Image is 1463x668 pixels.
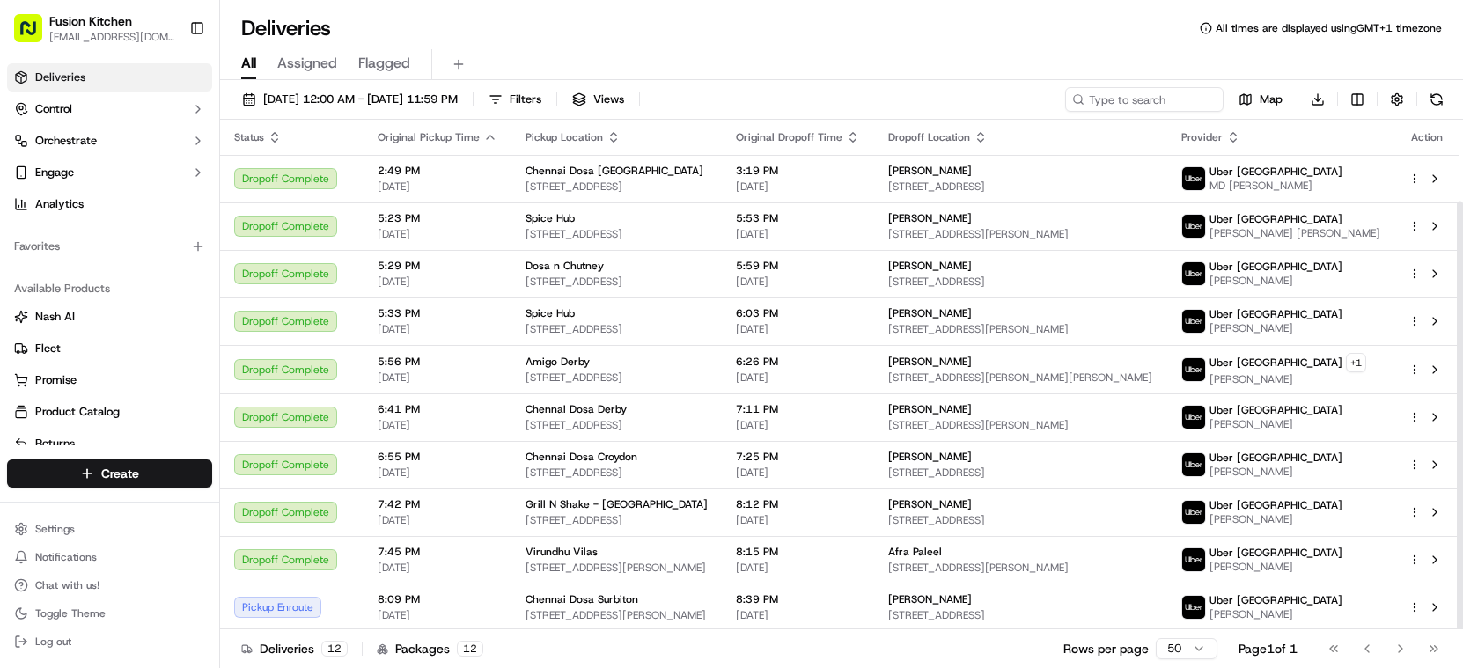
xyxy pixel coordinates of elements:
[241,14,331,42] h1: Deliveries
[35,404,120,420] span: Product Catalog
[321,641,348,657] div: 12
[378,180,497,194] span: [DATE]
[888,180,1152,194] span: [STREET_ADDRESS]
[888,608,1152,622] span: [STREET_ADDRESS]
[7,573,212,598] button: Chat with us!
[7,517,212,541] button: Settings
[1182,548,1205,571] img: uber-new-logo.jpeg
[888,355,972,369] span: [PERSON_NAME]
[358,53,410,74] span: Flagged
[888,513,1152,527] span: [STREET_ADDRESS]
[1209,179,1342,193] span: MD [PERSON_NAME]
[378,418,497,432] span: [DATE]
[736,164,860,178] span: 3:19 PM
[1065,87,1224,112] input: Type to search
[7,366,212,394] button: Promise
[1209,403,1342,417] span: Uber [GEOGRAPHIC_DATA]
[1209,274,1342,288] span: [PERSON_NAME]
[7,601,212,626] button: Toggle Theme
[1346,353,1366,372] button: +1
[526,545,598,559] span: Virundhu Vilas
[1260,92,1283,107] span: Map
[7,303,212,331] button: Nash AI
[1209,417,1342,431] span: [PERSON_NAME]
[35,341,61,356] span: Fleet
[378,402,497,416] span: 6:41 PM
[526,306,575,320] span: Spice Hub
[526,322,708,336] span: [STREET_ADDRESS]
[888,561,1152,575] span: [STREET_ADDRESS][PERSON_NAME]
[35,550,97,564] span: Notifications
[378,561,497,575] span: [DATE]
[736,306,860,320] span: 6:03 PM
[510,92,541,107] span: Filters
[14,309,205,325] a: Nash AI
[7,545,212,569] button: Notifications
[277,53,337,74] span: Assigned
[378,211,497,225] span: 5:23 PM
[7,398,212,426] button: Product Catalog
[1182,310,1205,333] img: uber-new-logo.jpeg
[1209,212,1342,226] span: Uber [GEOGRAPHIC_DATA]
[736,466,860,480] span: [DATE]
[14,404,205,420] a: Product Catalog
[1209,356,1342,370] span: Uber [GEOGRAPHIC_DATA]
[888,164,972,178] span: [PERSON_NAME]
[736,180,860,194] span: [DATE]
[526,592,638,606] span: Chennai Dosa Surbiton
[736,259,860,273] span: 5:59 PM
[736,497,860,511] span: 8:12 PM
[35,101,72,117] span: Control
[1209,498,1342,512] span: Uber [GEOGRAPHIC_DATA]
[1182,358,1205,381] img: uber-new-logo.jpeg
[736,545,860,559] span: 8:15 PM
[1209,226,1380,240] span: [PERSON_NAME] [PERSON_NAME]
[526,402,627,416] span: Chennai Dosa Derby
[888,371,1152,385] span: [STREET_ADDRESS][PERSON_NAME][PERSON_NAME]
[378,306,497,320] span: 5:33 PM
[1209,546,1342,560] span: Uber [GEOGRAPHIC_DATA]
[1063,640,1149,657] p: Rows per page
[1231,87,1290,112] button: Map
[7,232,212,261] div: Favorites
[526,164,703,178] span: Chennai Dosa [GEOGRAPHIC_DATA]
[1209,512,1342,526] span: [PERSON_NAME]
[7,334,212,363] button: Fleet
[7,429,212,458] button: Returns
[378,275,497,289] span: [DATE]
[526,466,708,480] span: [STREET_ADDRESS]
[378,466,497,480] span: [DATE]
[35,372,77,388] span: Promise
[49,12,132,30] span: Fusion Kitchen
[241,640,348,657] div: Deliveries
[1239,640,1298,657] div: Page 1 of 1
[378,497,497,511] span: 7:42 PM
[378,608,497,622] span: [DATE]
[888,211,972,225] span: [PERSON_NAME]
[526,371,708,385] span: [STREET_ADDRESS]
[1209,451,1342,465] span: Uber [GEOGRAPHIC_DATA]
[457,641,483,657] div: 12
[14,436,205,451] a: Returns
[1182,501,1205,524] img: uber-new-logo.jpeg
[526,418,708,432] span: [STREET_ADDRESS]
[1209,593,1342,607] span: Uber [GEOGRAPHIC_DATA]
[526,513,708,527] span: [STREET_ADDRESS]
[888,275,1152,289] span: [STREET_ADDRESS]
[736,275,860,289] span: [DATE]
[1182,215,1205,238] img: uber-new-logo.jpeg
[378,355,497,369] span: 5:56 PM
[378,545,497,559] span: 7:45 PM
[888,450,972,464] span: [PERSON_NAME]
[14,341,205,356] a: Fleet
[888,418,1152,432] span: [STREET_ADDRESS][PERSON_NAME]
[736,211,860,225] span: 5:53 PM
[35,133,97,149] span: Orchestrate
[736,608,860,622] span: [DATE]
[736,355,860,369] span: 6:26 PM
[888,259,972,273] span: [PERSON_NAME]
[736,592,860,606] span: 8:39 PM
[35,635,71,649] span: Log out
[888,592,972,606] span: [PERSON_NAME]
[736,371,860,385] span: [DATE]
